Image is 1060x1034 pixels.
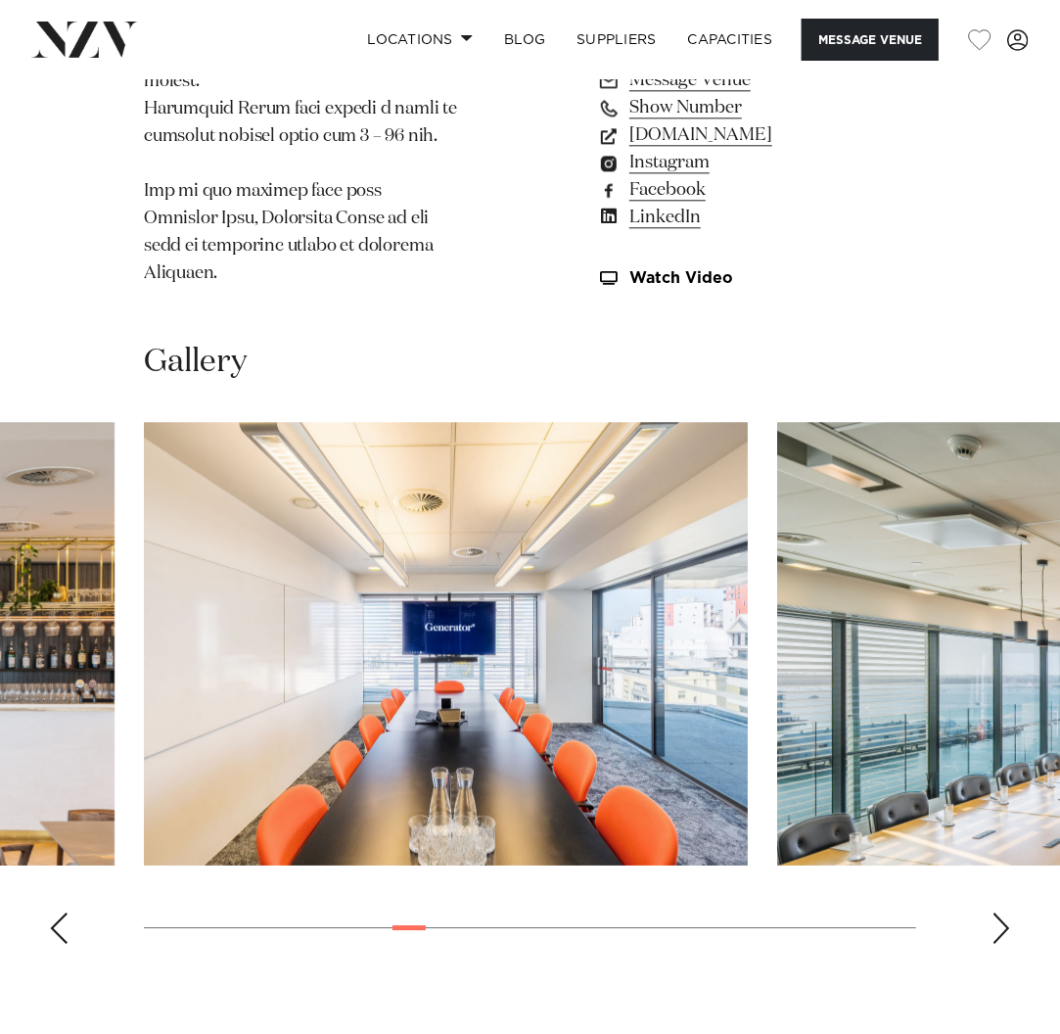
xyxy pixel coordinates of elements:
[561,19,671,61] a: SUPPLIERS
[597,95,916,122] a: Show Number
[488,19,561,61] a: BLOG
[672,19,789,61] a: Capacities
[802,19,939,61] button: Message Venue
[597,122,916,150] a: [DOMAIN_NAME]
[597,68,916,95] a: Message Venue
[597,271,916,288] a: Watch Video
[597,205,916,232] a: LinkedIn
[597,150,916,177] a: Instagram
[351,19,488,61] a: Locations
[597,177,916,205] a: Facebook
[144,422,748,866] swiper-slide: 10 / 28
[144,341,248,383] h2: Gallery
[31,22,138,57] img: nzv-logo.png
